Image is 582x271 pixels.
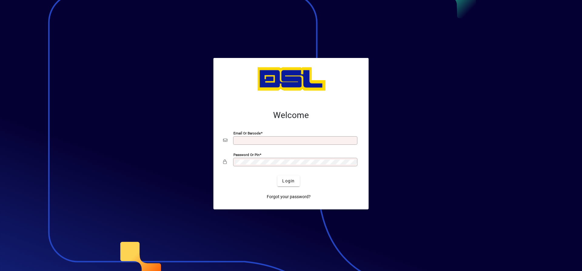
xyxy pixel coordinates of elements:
[282,178,295,184] span: Login
[233,131,261,135] mat-label: Email or Barcode
[264,191,313,202] a: Forgot your password?
[267,194,311,200] span: Forgot your password?
[233,153,259,157] mat-label: Password or Pin
[277,175,299,186] button: Login
[223,110,359,120] h2: Welcome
